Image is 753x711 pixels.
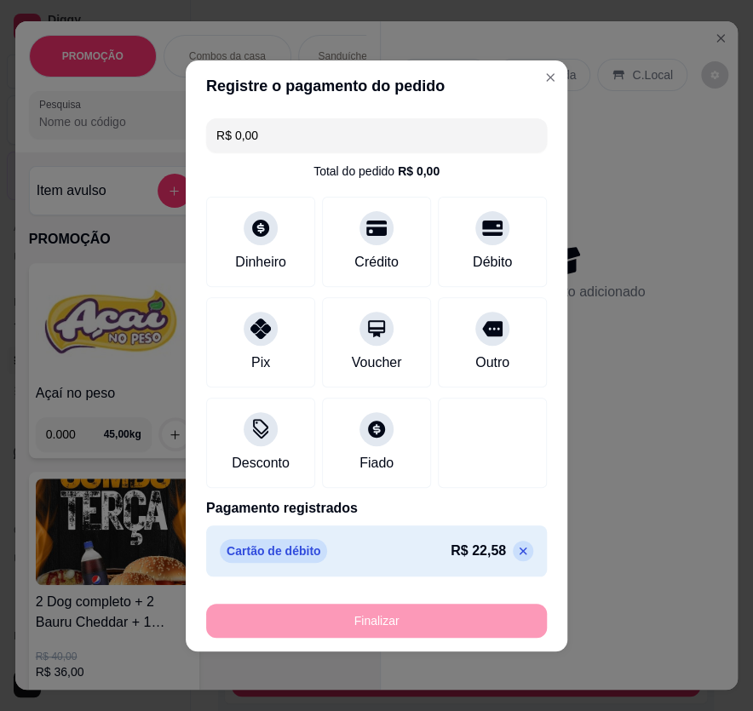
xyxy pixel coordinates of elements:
[206,498,547,519] p: Pagamento registrados
[235,252,286,272] div: Dinheiro
[352,353,402,373] div: Voucher
[220,539,327,563] p: Cartão de débito
[186,60,567,112] header: Registre o pagamento do pedido
[537,64,564,91] button: Close
[216,118,537,152] input: Ex.: hambúrguer de cordeiro
[473,252,512,272] div: Débito
[313,163,440,180] div: Total do pedido
[398,163,440,180] div: R$ 0,00
[451,541,506,561] p: R$ 22,58
[251,353,270,373] div: Pix
[232,453,290,473] div: Desconto
[354,252,399,272] div: Crédito
[359,453,394,473] div: Fiado
[475,353,509,373] div: Outro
